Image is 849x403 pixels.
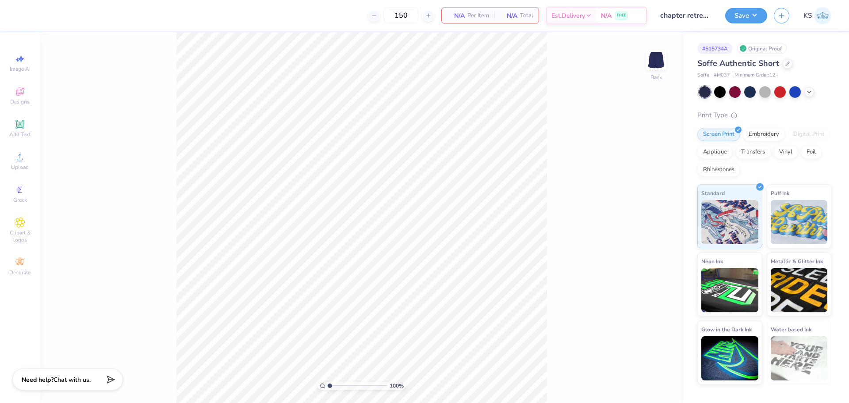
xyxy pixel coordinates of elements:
[697,128,740,141] div: Screen Print
[803,11,812,21] span: KS
[467,11,489,20] span: Per Item
[701,188,725,198] span: Standard
[701,257,723,266] span: Neon Ink
[771,325,811,334] span: Water based Ink
[803,7,831,24] a: KS
[520,11,533,20] span: Total
[697,163,740,177] div: Rhinestones
[697,146,733,159] div: Applique
[714,72,730,79] span: # M037
[788,128,830,141] div: Digital Print
[697,43,733,54] div: # 515734A
[697,110,831,120] div: Print Type
[54,376,91,384] span: Chat with us.
[551,11,585,20] span: Est. Delivery
[650,73,662,81] div: Back
[773,146,798,159] div: Vinyl
[771,336,828,380] img: Water based Ink
[647,51,665,69] img: Back
[735,146,771,159] div: Transfers
[737,43,787,54] div: Original Proof
[10,65,31,73] span: Image AI
[701,268,758,312] img: Neon Ink
[9,131,31,138] span: Add Text
[771,257,823,266] span: Metallic & Glitter Ink
[22,376,54,384] strong: Need help?
[771,188,789,198] span: Puff Ink
[743,128,785,141] div: Embroidery
[9,269,31,276] span: Decorate
[601,11,612,20] span: N/A
[801,146,822,159] div: Foil
[771,268,828,312] img: Metallic & Glitter Ink
[814,7,831,24] img: Kath Sales
[697,72,709,79] span: Soffe
[701,200,758,244] img: Standard
[4,229,35,243] span: Clipart & logos
[617,12,626,19] span: FREE
[390,382,404,390] span: 100 %
[384,8,418,23] input: – –
[13,196,27,203] span: Greek
[725,8,767,23] button: Save
[701,325,752,334] span: Glow in the Dark Ink
[697,58,779,69] span: Soffe Authentic Short
[500,11,517,20] span: N/A
[654,7,719,24] input: Untitled Design
[734,72,779,79] span: Minimum Order: 12 +
[11,164,29,171] span: Upload
[10,98,30,105] span: Designs
[447,11,465,20] span: N/A
[771,200,828,244] img: Puff Ink
[701,336,758,380] img: Glow in the Dark Ink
